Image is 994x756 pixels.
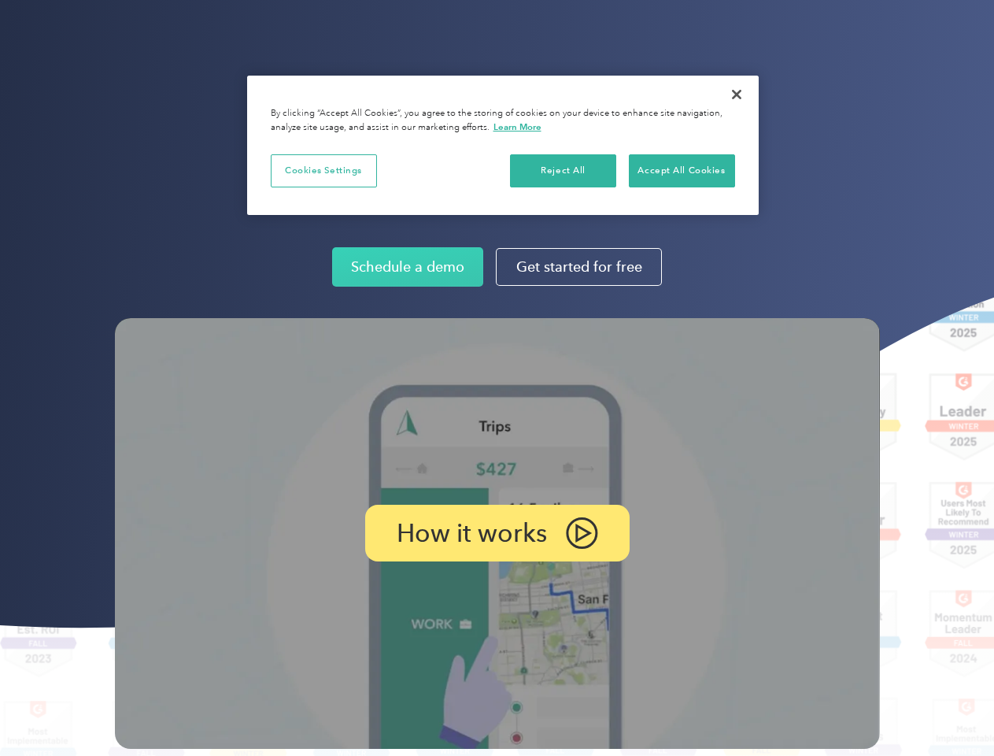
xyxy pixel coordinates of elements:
[247,76,759,215] div: Privacy
[271,107,735,135] div: By clicking “Accept All Cookies”, you agree to the storing of cookies on your device to enhance s...
[247,76,759,215] div: Cookie banner
[332,247,483,287] a: Schedule a demo
[271,154,377,187] button: Cookies Settings
[510,154,616,187] button: Reject All
[629,154,735,187] button: Accept All Cookies
[397,524,547,543] p: How it works
[493,121,541,132] a: More information about your privacy, opens in a new tab
[496,248,662,286] a: Get started for free
[719,77,754,112] button: Close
